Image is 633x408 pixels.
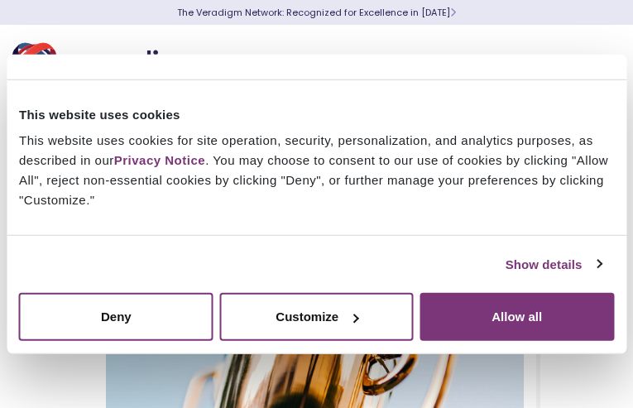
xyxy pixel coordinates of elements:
button: Customize [219,293,414,341]
a: Privacy Notice [114,153,205,167]
button: Toggle Navigation Menu [583,43,608,86]
a: The Veradigm Network: Recognized for Excellence in [DATE]Learn More [177,6,456,19]
span: Learn More [450,6,456,19]
div: This website uses cookies [19,104,614,124]
a: Show details [506,254,602,274]
img: Veradigm logo [12,37,211,92]
div: This website uses cookies for site operation, security, personalization, and analytics purposes, ... [19,131,614,210]
button: Deny [19,293,213,341]
button: Allow all [420,293,614,341]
